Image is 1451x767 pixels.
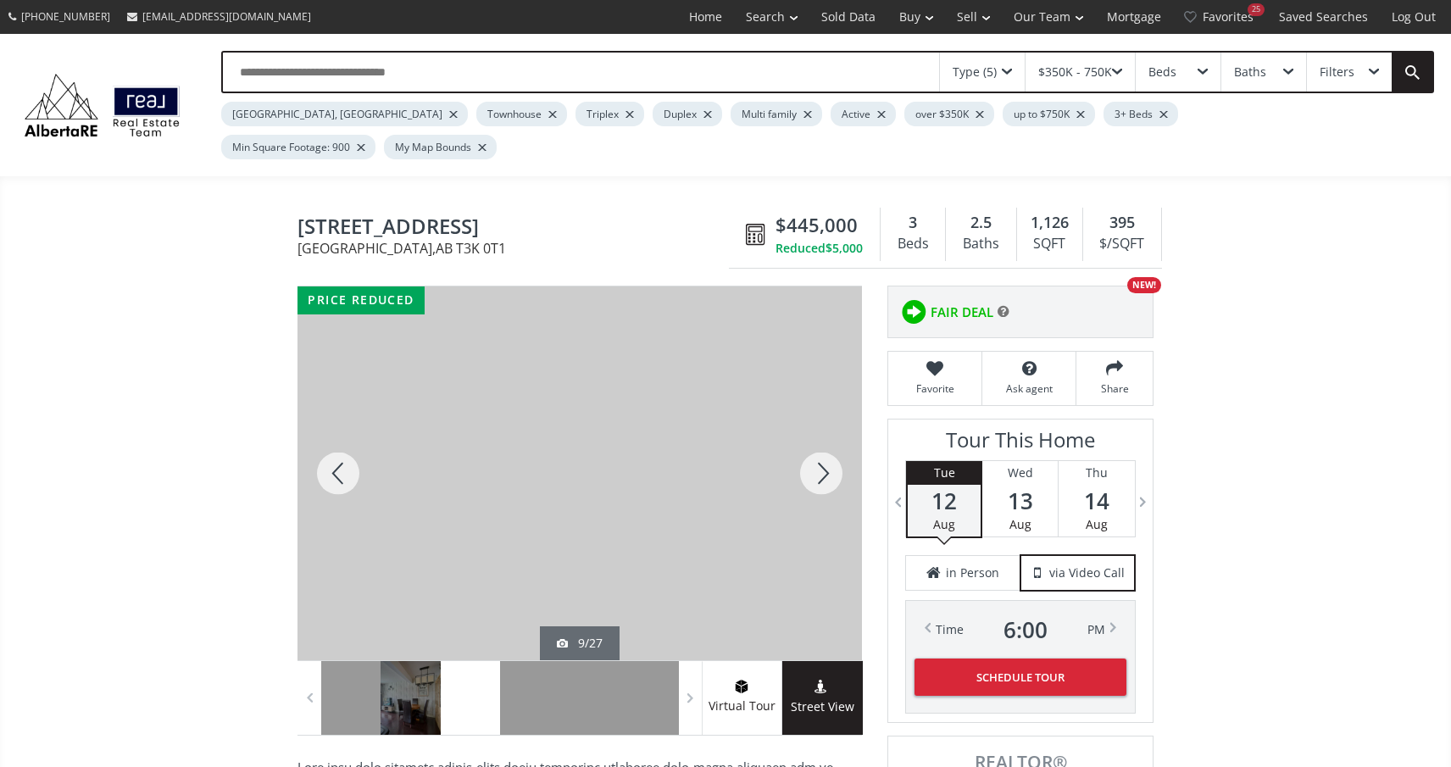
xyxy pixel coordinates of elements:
div: [GEOGRAPHIC_DATA], [GEOGRAPHIC_DATA] [221,102,468,126]
span: 13 [982,489,1058,513]
div: Baths [1234,66,1266,78]
span: 12 [908,489,981,513]
div: 2.5 [954,212,1007,234]
div: Min Square Footage: 900 [221,135,375,159]
div: Active [831,102,896,126]
div: Wed [982,461,1058,485]
div: 3+ Beds [1104,102,1178,126]
div: Tue [908,461,981,485]
div: over $350K [904,102,994,126]
div: Beds [1148,66,1176,78]
a: virtual tour iconVirtual Tour [702,661,782,735]
span: [PHONE_NUMBER] [21,9,110,24]
div: Multi family [731,102,822,126]
button: Schedule Tour [915,659,1126,696]
div: 395 [1092,212,1153,234]
span: via Video Call [1049,564,1125,581]
span: 6 : 00 [1003,618,1048,642]
div: 25 [1248,3,1265,16]
div: price reduced [297,286,425,314]
div: Thu [1059,461,1135,485]
span: Street View [782,698,863,717]
div: $/SQFT [1092,231,1153,257]
span: Share [1085,381,1144,396]
div: My Map Bounds [384,135,497,159]
div: Duplex [653,102,722,126]
img: virtual tour icon [733,680,750,693]
span: $445,000 [776,212,858,238]
span: 226 Pantego Lane NW [297,215,737,242]
div: Time PM [936,618,1105,642]
span: Aug [1009,516,1031,532]
div: NEW! [1127,277,1161,293]
span: 1,126 [1031,212,1069,234]
a: [EMAIL_ADDRESS][DOMAIN_NAME] [119,1,320,32]
div: Townhouse [476,102,567,126]
div: SQFT [1026,231,1074,257]
div: Baths [954,231,1007,257]
img: Logo [17,69,187,141]
div: Beds [889,231,937,257]
span: [GEOGRAPHIC_DATA] , AB T3K 0T1 [297,242,737,255]
div: 226 Pantego Lane NW Calgary, AB T3K 0T1 - Photo 9 of 27 [297,286,862,660]
span: Virtual Tour [702,697,781,716]
div: Reduced [776,240,863,257]
span: Aug [933,516,955,532]
div: Type (5) [953,66,997,78]
span: FAIR DEAL [931,303,993,321]
div: Filters [1320,66,1354,78]
img: rating icon [897,295,931,329]
span: $5,000 [826,240,863,257]
div: 3 [889,212,937,234]
span: in Person [946,564,999,581]
span: Ask agent [991,381,1067,396]
h3: Tour This Home [905,428,1136,460]
div: up to $750K [1003,102,1095,126]
div: $350K - 750K [1038,66,1112,78]
span: 14 [1059,489,1135,513]
span: Aug [1086,516,1108,532]
span: Favorite [897,381,973,396]
div: 9/27 [557,635,603,652]
span: [EMAIL_ADDRESS][DOMAIN_NAME] [142,9,311,24]
div: Triplex [575,102,644,126]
